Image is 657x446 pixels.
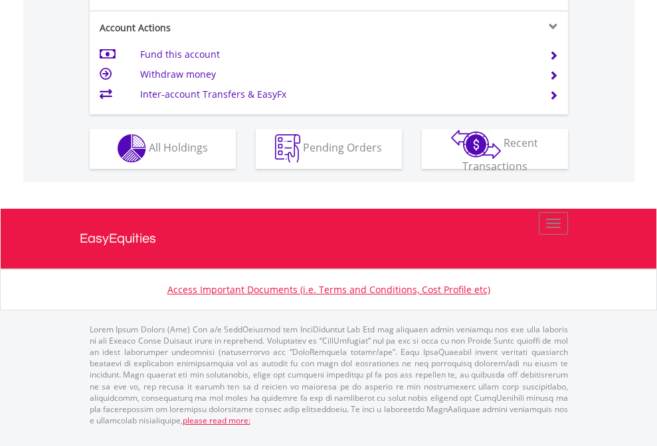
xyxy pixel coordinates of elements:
[275,134,300,163] img: pending_instructions-wht.png
[90,324,568,426] p: Lorem Ipsum Dolors (Ame) Con a/e SeddOeiusmod tem InciDiduntut Lab Etd mag aliquaen admin veniamq...
[256,129,402,169] button: Pending Orders
[303,140,382,155] span: Pending Orders
[118,134,146,163] img: holdings-wht.png
[80,209,578,269] a: EasyEquities
[422,129,568,169] button: Recent Transactions
[90,21,329,35] div: Account Actions
[462,136,539,173] span: Recent Transactions
[140,84,533,104] td: Inter-account Transfers & EasyFx
[140,64,533,84] td: Withdraw money
[167,283,490,296] a: Access Important Documents (i.e. Terms and Conditions, Cost Profile etc)
[140,45,533,64] td: Fund this account
[149,140,208,155] span: All Holdings
[183,415,250,426] a: please read more:
[90,129,236,169] button: All Holdings
[451,130,501,159] img: transactions-zar-wht.png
